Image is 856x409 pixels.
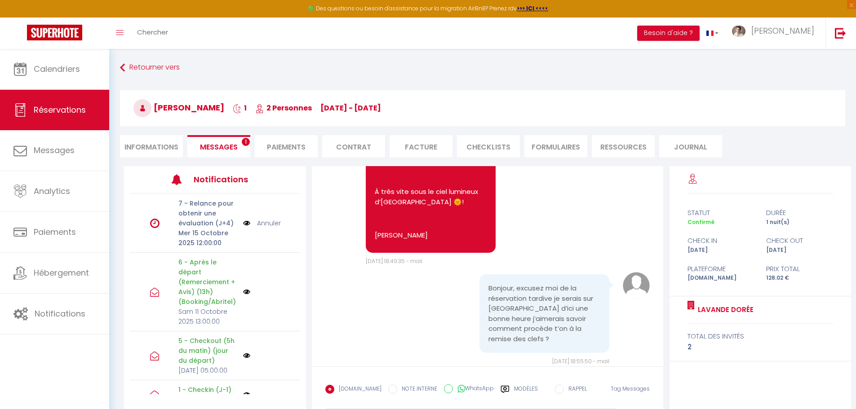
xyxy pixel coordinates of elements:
div: durée [760,207,839,218]
div: 128.02 € [760,274,839,282]
img: NO IMAGE [243,391,250,398]
div: [DOMAIN_NAME] [682,274,760,282]
h3: Notifications [194,169,265,189]
span: Réservations [34,104,86,115]
span: [DATE] 18:49:35 - mail [366,257,422,265]
p: Mer 15 Octobre 2025 12:00:00 [178,228,237,248]
div: [DATE] [682,246,760,255]
label: Modèles [514,385,538,400]
li: Journal [659,135,722,157]
span: Paiements [34,226,76,237]
img: avatar.png [623,272,650,299]
li: Contrat [322,135,385,157]
label: WhatsApp [453,384,494,394]
p: 7 - Relance pour obtenir une évaluation (J+4) [178,198,237,228]
img: NO IMAGE [243,218,250,228]
span: Calendriers [34,63,80,75]
div: Prix total [760,264,839,274]
img: ... [732,26,745,37]
li: Informations [120,135,183,157]
span: Notifications [35,308,85,319]
span: [DATE] 18:55:50 - mail [552,357,609,365]
img: NO IMAGE [243,288,250,295]
a: Annuler [257,218,281,228]
div: total des invités [687,331,833,342]
span: Chercher [137,27,168,37]
a: Retourner vers [120,60,845,76]
span: 2 Personnes [255,103,312,113]
label: [DOMAIN_NAME] [334,385,381,395]
img: NO IMAGE [243,352,250,359]
div: 1 nuit(s) [760,218,839,227]
li: Facture [390,135,452,157]
button: Besoin d'aide ? [637,26,700,41]
div: Plateforme [682,264,760,274]
span: Hébergement [34,267,89,278]
span: Analytics [34,185,70,197]
p: [DATE] 05:00:00 [178,365,237,375]
span: [PERSON_NAME] [751,25,814,36]
span: [DATE] - [DATE] [320,103,381,113]
span: Messages [200,142,238,152]
a: >>> ICI <<<< [517,4,548,12]
div: 2 [687,342,833,352]
li: FORMULAIRES [524,135,587,157]
p: 1 - Checkin (J-1) [178,385,237,395]
img: Super Booking [27,25,82,40]
pre: Bonjour, excusez moi de la réservation tardive je serais sur [GEOGRAPHIC_DATA] d’ici une bonne he... [488,283,600,344]
span: Tag Messages [611,385,650,392]
div: [DATE] [760,246,839,255]
li: Paiements [255,135,318,157]
span: 1 [233,103,247,113]
p: [PERSON_NAME] [375,230,487,241]
p: 5 - Checkout (5h du matin) (jour du départ) [178,336,237,365]
div: check out [760,235,839,246]
span: [PERSON_NAME] [133,102,224,113]
label: NOTE INTERNE [397,385,437,395]
span: Messages [34,145,75,156]
img: logout [835,27,846,39]
div: statut [682,207,760,218]
span: Confirmé [687,218,714,226]
li: CHECKLISTS [457,135,520,157]
p: 6 - Après le départ (Remerciement + Avis) (13h) (Booking/Abritel) [178,257,237,307]
a: ... [PERSON_NAME] [725,18,825,49]
span: 1 [242,138,250,146]
a: Lavande Dorée [695,304,754,315]
div: check in [682,235,760,246]
label: RAPPEL [564,385,587,395]
p: À très vite sous le ciel lumineux d’[GEOGRAPHIC_DATA] 🌞! [375,187,487,207]
p: Sam 11 Octobre 2025 13:00:00 [178,307,237,326]
a: Chercher [130,18,175,49]
li: Ressources [592,135,655,157]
